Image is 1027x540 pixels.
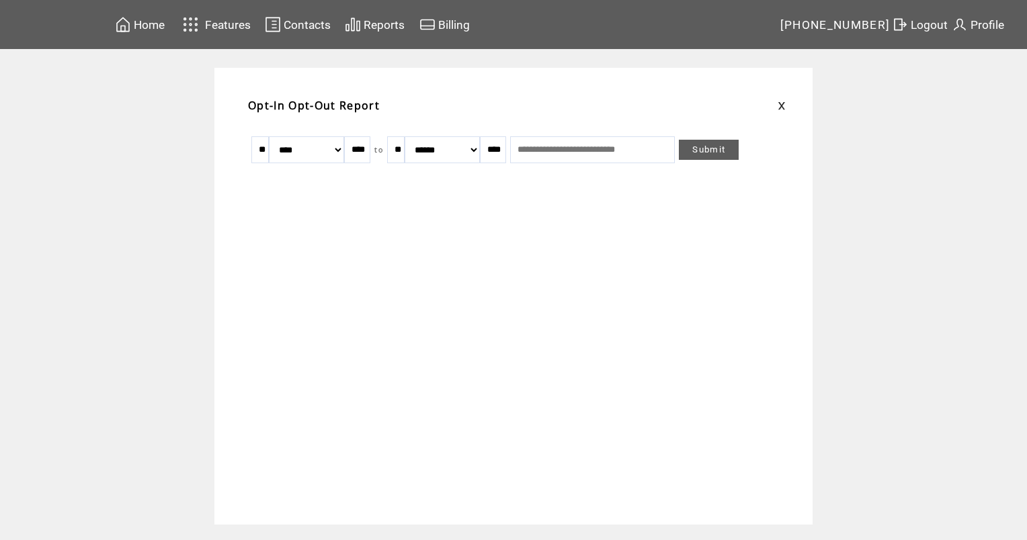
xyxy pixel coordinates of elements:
[950,14,1006,35] a: Profile
[364,18,405,32] span: Reports
[205,18,251,32] span: Features
[952,16,968,33] img: profile.svg
[971,18,1004,32] span: Profile
[345,16,361,33] img: chart.svg
[113,14,167,35] a: Home
[134,18,165,32] span: Home
[263,14,333,35] a: Contacts
[179,13,202,36] img: features.svg
[265,16,281,33] img: contacts.svg
[248,98,380,113] span: Opt-In Opt-Out Report
[911,18,948,32] span: Logout
[780,18,891,32] span: [PHONE_NUMBER]
[679,140,739,160] a: Submit
[890,14,950,35] a: Logout
[115,16,131,33] img: home.svg
[343,14,407,35] a: Reports
[177,11,253,38] a: Features
[892,16,908,33] img: exit.svg
[438,18,470,32] span: Billing
[417,14,472,35] a: Billing
[284,18,331,32] span: Contacts
[419,16,436,33] img: creidtcard.svg
[374,145,383,154] span: to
